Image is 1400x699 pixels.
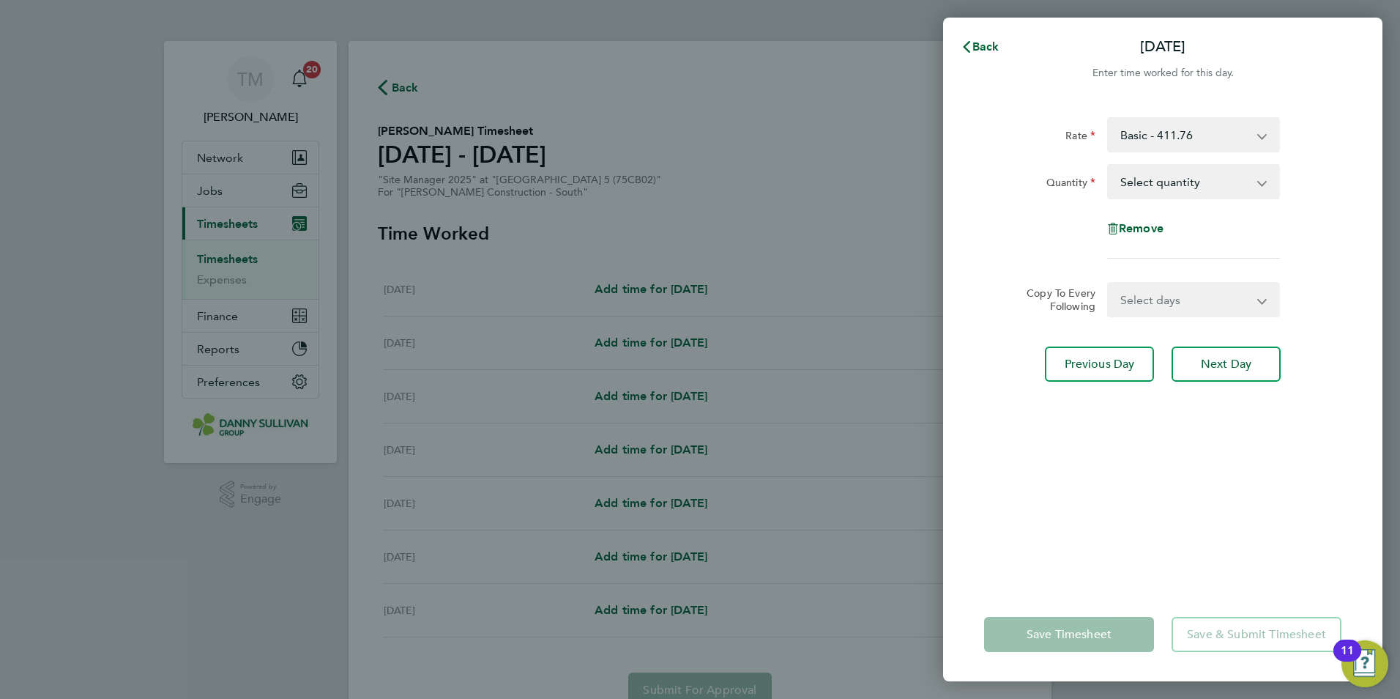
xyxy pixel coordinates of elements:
span: Remove [1119,221,1163,235]
label: Rate [1065,129,1095,147]
span: Previous Day [1065,357,1135,371]
button: Remove [1107,223,1163,234]
span: Next Day [1201,357,1251,371]
button: Open Resource Center, 11 new notifications [1341,640,1388,687]
button: Previous Day [1045,347,1154,382]
label: Quantity [1046,176,1095,193]
p: [DATE] [1140,37,1185,57]
label: Copy To Every Following [1015,286,1095,313]
button: Next Day [1172,347,1281,382]
div: 11 [1341,651,1354,670]
button: Back [946,32,1014,62]
span: Back [972,40,999,53]
div: Enter time worked for this day. [943,64,1382,82]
